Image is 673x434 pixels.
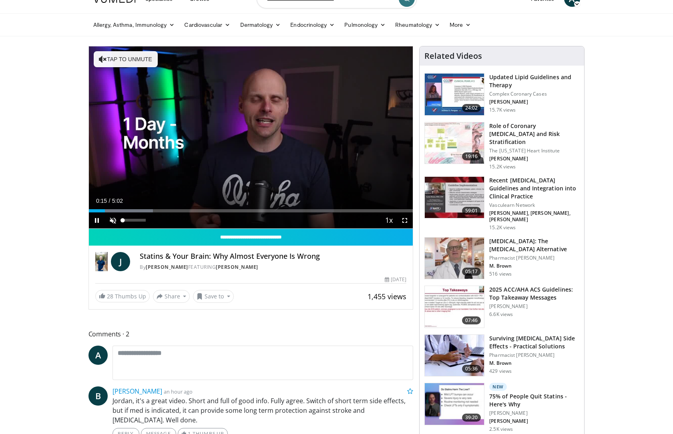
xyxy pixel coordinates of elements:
button: Fullscreen [397,212,413,228]
p: Vasculearn Network [489,202,579,208]
a: 28 Thumbs Up [95,290,150,302]
h4: Statins & Your Brain: Why Almost Everyone Is Wrong [140,252,406,261]
img: ce9609b9-a9bf-4b08-84dd-8eeb8ab29fc6.150x105_q85_crop-smart_upscale.jpg [425,238,484,279]
a: Allergy, Asthma, Immunology [88,17,180,33]
p: [PERSON_NAME] [489,410,579,416]
a: J [111,252,130,271]
h3: 2025 ACC/AHA ACS Guidelines: Top Takeaway Messages [489,286,579,302]
button: Playback Rate [381,212,397,228]
a: Endocrinology [285,17,340,33]
a: 05:36 Surviving [MEDICAL_DATA] Side Effects - Practical Solutions Pharmacist [PERSON_NAME] M. Bro... [424,334,579,377]
p: 516 views [489,271,512,277]
p: 6.6K views [489,311,513,318]
span: 19:16 [462,152,481,160]
a: 05:17 [MEDICAL_DATA]: The [MEDICAL_DATA] Alternative Pharmacist [PERSON_NAME] M. Brown 516 views [424,237,579,280]
img: 79764dec-74e5-4d11-9932-23f29d36f9dc.150x105_q85_crop-smart_upscale.jpg [425,383,484,425]
img: 87825f19-cf4c-4b91-bba1-ce218758c6bb.150x105_q85_crop-smart_upscale.jpg [425,177,484,218]
small: an hour ago [164,388,193,395]
img: 1efa8c99-7b8a-4ab5-a569-1c219ae7bd2c.150x105_q85_crop-smart_upscale.jpg [425,122,484,164]
p: 15.2K views [489,164,516,170]
span: 24:02 [462,104,481,112]
h3: [MEDICAL_DATA]: The [MEDICAL_DATA] Alternative [489,237,579,253]
p: Pharmacist [PERSON_NAME] [489,255,579,261]
a: 07:46 2025 ACC/AHA ACS Guidelines: Top Takeaway Messages [PERSON_NAME] 6.6K views [424,286,579,328]
div: By FEATURING [140,264,406,271]
button: Share [153,290,190,303]
img: 77f671eb-9394-4acc-bc78-a9f077f94e00.150x105_q85_crop-smart_upscale.jpg [425,74,484,115]
h3: Updated Lipid Guidelines and Therapy [489,73,579,89]
a: Dermatology [235,17,286,33]
img: Dr. Jordan Rennicke [95,252,108,271]
span: 05:17 [462,268,481,276]
p: M. Brown [489,263,579,269]
p: New [489,383,507,391]
p: [PERSON_NAME] [489,99,579,105]
p: The [US_STATE] Heart Institute [489,148,579,154]
a: More [445,17,476,33]
span: 07:46 [462,316,481,324]
button: Pause [89,212,105,228]
span: 0:15 [96,198,107,204]
span: 59:01 [462,207,481,215]
a: 19:16 Role of Coronary [MEDICAL_DATA] and Risk Stratification The [US_STATE] Heart Institute [PER... [424,122,579,170]
span: 1,455 views [368,292,406,301]
p: [PERSON_NAME] [489,418,579,424]
a: A [88,346,108,365]
h3: 75% of People Quit Statins - Here's Why [489,392,579,408]
span: 05:36 [462,365,481,373]
div: [DATE] [385,276,406,283]
a: Rheumatology [390,17,445,33]
button: Tap to unmute [94,51,158,67]
h3: Recent [MEDICAL_DATA] Guidelines and Integration into Clinical Practice [489,176,579,200]
span: 5:02 [112,198,123,204]
p: 15.7K views [489,107,516,113]
video-js: Video Player [89,46,413,229]
a: 24:02 Updated Lipid Guidelines and Therapy Complex Coronary Cases [PERSON_NAME] 15.7K views [424,73,579,116]
span: 39:20 [462,414,481,422]
a: [PERSON_NAME] [113,387,162,396]
img: 1778299e-4205-438f-a27e-806da4d55abe.150x105_q85_crop-smart_upscale.jpg [425,335,484,376]
p: [PERSON_NAME] [489,156,579,162]
span: / [109,198,110,204]
a: [PERSON_NAME] [216,264,258,270]
p: Jordan, it's a great video. Short and full of good info. Fully agree. Switch of short term side e... [113,396,414,425]
h3: Role of Coronary [MEDICAL_DATA] and Risk Stratification [489,122,579,146]
button: Save to [193,290,234,303]
p: [PERSON_NAME], [PERSON_NAME], [PERSON_NAME] [489,210,579,223]
p: Complex Coronary Cases [489,91,579,97]
a: 39:20 New 75% of People Quit Statins - Here's Why [PERSON_NAME] [PERSON_NAME] 2.5K views [424,383,579,432]
p: 15.2K views [489,224,516,231]
p: [PERSON_NAME] [489,303,579,310]
span: 28 [107,292,113,300]
h3: Surviving [MEDICAL_DATA] Side Effects - Practical Solutions [489,334,579,350]
a: B [88,386,108,406]
p: Pharmacist [PERSON_NAME] [489,352,579,358]
p: 2.5K views [489,426,513,432]
span: Comments 2 [88,329,414,339]
a: 59:01 Recent [MEDICAL_DATA] Guidelines and Integration into Clinical Practice Vasculearn Network ... [424,176,579,231]
img: 369ac253-1227-4c00-b4e1-6e957fd240a8.150x105_q85_crop-smart_upscale.jpg [425,286,484,328]
p: M. Brown [489,360,579,366]
div: Volume Level [123,219,146,222]
button: Unmute [105,212,121,228]
a: Cardiovascular [179,17,235,33]
a: [PERSON_NAME] [146,264,188,270]
p: 429 views [489,368,512,374]
h4: Related Videos [424,51,482,61]
a: Pulmonology [340,17,390,33]
div: Progress Bar [89,209,413,212]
